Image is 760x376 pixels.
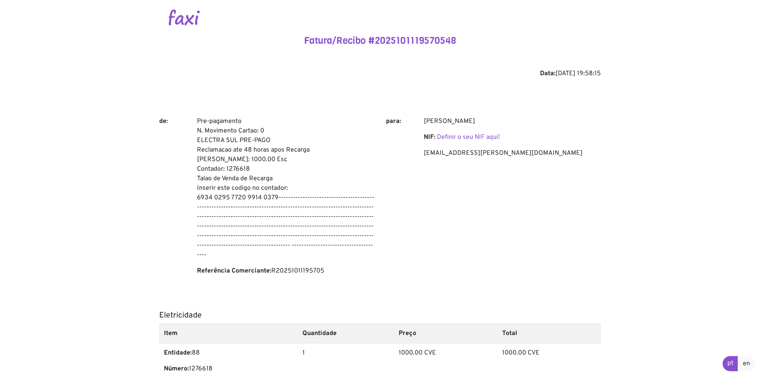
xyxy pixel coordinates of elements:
p: 1276618 [164,364,293,374]
th: Item [159,323,298,343]
b: Referência Comerciante: [197,267,271,275]
div: [DATE] 19:58:15 [159,69,601,78]
p: [EMAIL_ADDRESS][PERSON_NAME][DOMAIN_NAME] [424,148,601,158]
p: Pre-pagamento N. Movimento Cartao: 0 ELECTRA SUL PRE-PAGO Reclamacao ate 48 horas apos Recarga [P... [197,117,374,260]
a: en [738,356,755,371]
th: Quantidade [298,323,394,343]
th: Preço [394,323,497,343]
p: [PERSON_NAME] [424,117,601,126]
b: Data: [540,70,555,78]
b: NIF: [424,133,435,141]
p: 88 [164,348,293,358]
b: de: [159,117,168,125]
a: pt [723,356,738,371]
b: Número: [164,365,189,373]
h4: Fatura/Recibo #2025101119570548 [159,35,601,47]
b: Entidade: [164,349,192,357]
h5: Eletricidade [159,311,601,320]
a: Definir o seu NIF aqui! [437,133,500,141]
th: Total [497,323,601,343]
b: para: [386,117,401,125]
p: R20251011195705 [197,266,374,276]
